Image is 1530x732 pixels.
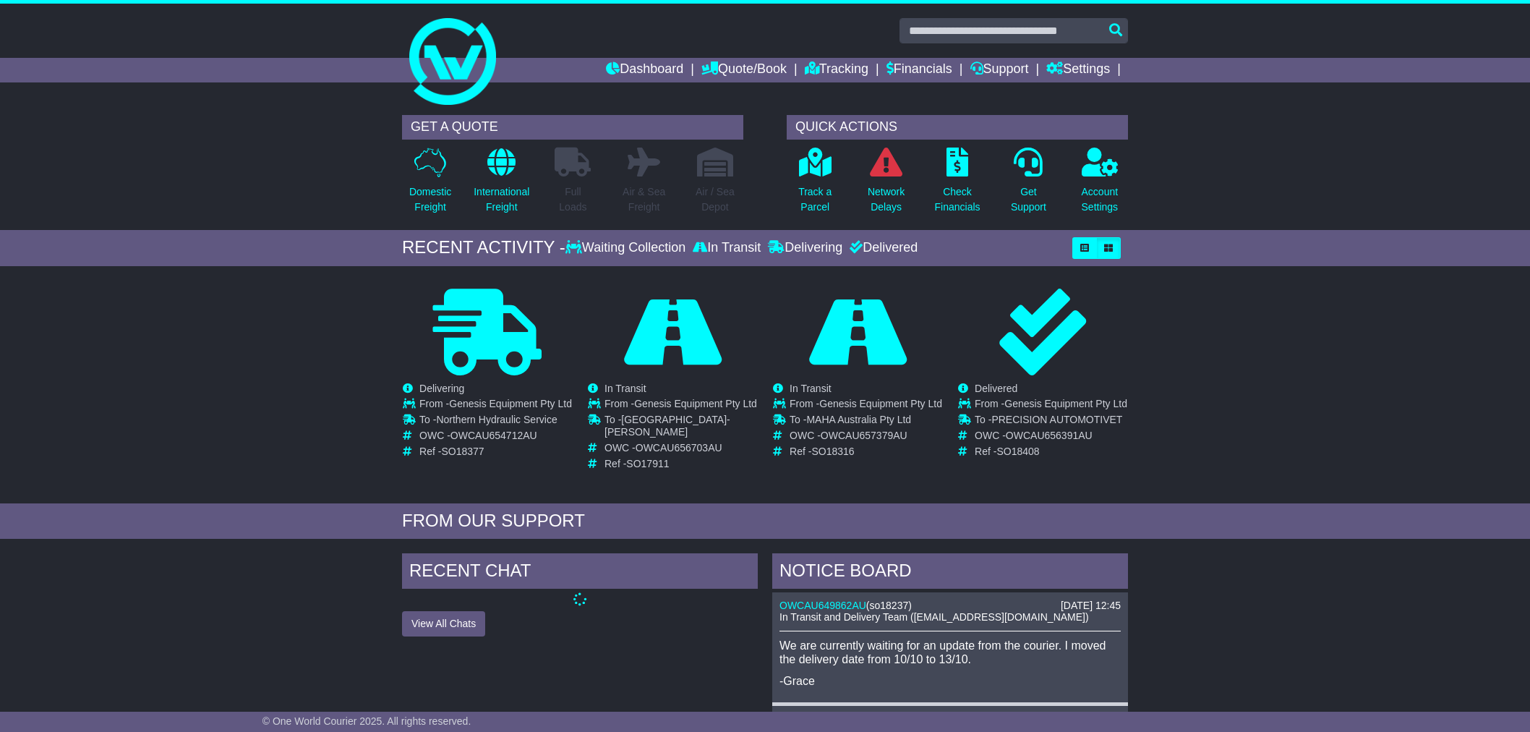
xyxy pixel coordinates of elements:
[798,147,832,223] a: Track aParcel
[604,383,646,394] span: In Transit
[819,398,942,409] span: Genesis Equipment Pty Ltd
[419,430,572,446] td: OWC -
[419,446,572,458] td: Ref -
[772,553,1128,592] div: NOTICE BOARD
[868,184,905,215] p: Network Delays
[604,398,757,414] td: From -
[1011,184,1046,215] p: Get Support
[779,674,1121,688] p: -Grace
[975,430,1127,446] td: OWC -
[1082,184,1119,215] p: Account Settings
[626,458,669,469] span: SO17911
[870,600,909,611] span: so18237
[402,237,565,258] div: RECENT ACTIVITY -
[798,184,832,215] p: Track a Parcel
[604,458,757,470] td: Ref -
[262,715,471,727] span: © One World Courier 2025. All rights reserved.
[935,184,980,215] p: Check Financials
[409,184,451,215] p: Domestic Freight
[1004,398,1127,409] span: Genesis Equipment Pty Ltd
[565,240,689,256] div: Waiting Collection
[409,147,452,223] a: DomesticFreight
[441,446,484,457] span: SO18377
[689,240,764,256] div: In Transit
[970,58,1029,82] a: Support
[604,414,730,438] span: [GEOGRAPHIC_DATA]-[PERSON_NAME]
[473,147,530,223] a: InternationalFreight
[806,414,911,425] span: MAHA Australia Pty Ltd
[419,398,572,414] td: From -
[450,430,537,441] span: OWCAU654712AU
[779,600,1121,612] div: ( )
[779,600,866,611] a: OWCAU649862AU
[1081,147,1119,223] a: AccountSettings
[779,611,1089,623] span: In Transit and Delivery Team ([EMAIL_ADDRESS][DOMAIN_NAME])
[991,414,1122,425] span: PRECISION AUTOMOTIVET
[975,398,1127,414] td: From -
[764,240,846,256] div: Delivering
[402,611,485,637] button: View All Chats
[419,414,572,430] td: To -
[402,553,758,592] div: RECENT CHAT
[790,383,832,394] span: In Transit
[805,58,868,82] a: Tracking
[1006,430,1093,441] span: OWCAU656391AU
[790,398,942,414] td: From -
[474,184,529,215] p: International Freight
[886,58,952,82] a: Financials
[811,446,854,457] span: SO18316
[975,446,1127,458] td: Ref -
[790,414,942,430] td: To -
[701,58,787,82] a: Quote/Book
[606,58,683,82] a: Dashboard
[934,147,981,223] a: CheckFinancials
[996,446,1039,457] span: SO18408
[975,414,1127,430] td: To -
[1061,600,1121,612] div: [DATE] 12:45
[555,184,591,215] p: Full Loads
[636,442,722,454] span: OWCAU656703AU
[604,414,757,442] td: To -
[604,442,757,458] td: OWC -
[779,639,1121,666] p: We are currently waiting for an update from the courier. I moved the delivery date from 10/10 to ...
[623,184,665,215] p: Air & Sea Freight
[787,115,1128,140] div: QUICK ACTIONS
[1046,58,1110,82] a: Settings
[634,398,757,409] span: Genesis Equipment Pty Ltd
[975,383,1017,394] span: Delivered
[790,430,942,446] td: OWC -
[867,147,905,223] a: NetworkDelays
[449,398,572,409] span: Genesis Equipment Pty Ltd
[1010,147,1047,223] a: GetSupport
[402,511,1128,532] div: FROM OUR SUPPORT
[419,383,464,394] span: Delivering
[821,430,907,441] span: OWCAU657379AU
[846,240,918,256] div: Delivered
[402,115,743,140] div: GET A QUOTE
[790,446,942,458] td: Ref -
[436,414,557,425] span: Northern Hydraulic Service
[696,184,735,215] p: Air / Sea Depot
